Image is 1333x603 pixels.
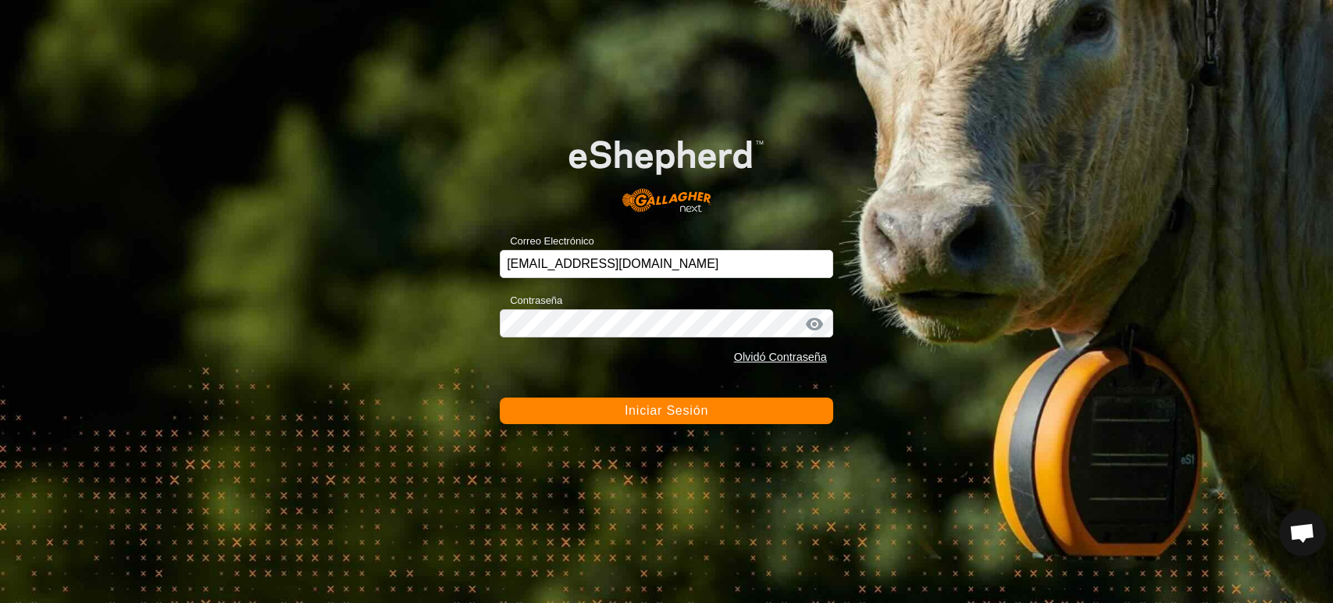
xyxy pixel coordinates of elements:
[734,351,827,363] a: Olvidó Contraseña
[500,234,594,249] label: Correo Electrónico
[533,112,800,226] img: Logo de eShepherd
[500,293,562,309] label: Contraseña
[625,404,708,417] span: Iniciar Sesión
[1279,509,1326,556] div: Chat abierto
[500,398,833,424] button: Iniciar Sesión
[500,250,833,278] input: Correo Electrónico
